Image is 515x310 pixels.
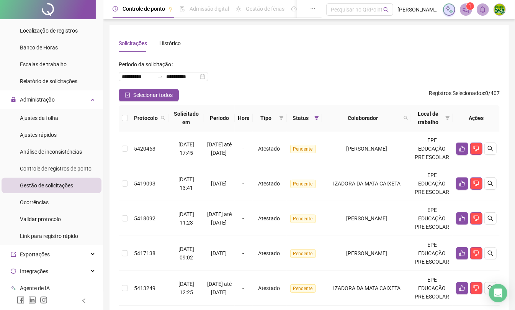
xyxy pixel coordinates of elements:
span: Colaborador [325,114,401,122]
th: Hora [235,105,253,131]
span: Pendente [290,249,316,258]
span: search [404,116,408,120]
div: Open Intercom Messenger [489,284,507,302]
span: pushpin [168,7,173,11]
span: dislike [473,180,479,187]
span: Ajustes da folha [20,115,58,121]
span: Ocorrências [20,199,49,205]
span: Registros Selecionados [429,90,484,96]
span: IZADORA DA MATA CAIXETA [333,285,401,291]
td: EPE EDUCAÇÃO PRE ESCOLAR [411,131,453,166]
span: Selecionar todos [133,91,173,99]
button: Selecionar todos [119,89,179,101]
span: search [487,285,494,291]
span: [PERSON_NAME] [346,146,387,152]
span: Status [290,114,311,122]
span: - [242,146,244,152]
span: like [459,285,465,291]
span: search [487,215,494,221]
span: [DATE] 09:02 [178,246,194,261]
span: Pendente [290,215,316,223]
span: Gestão de férias [246,6,284,12]
span: filter [279,116,284,120]
span: Controle de ponto [123,6,165,12]
span: Local de trabalho [414,110,442,126]
div: Histórico [159,39,181,48]
span: [DATE] até [DATE] [207,141,232,156]
span: file-done [180,6,185,11]
span: dislike [473,146,479,152]
span: [DATE] até [DATE] [207,281,232,295]
span: dislike [473,215,479,221]
span: dislike [473,285,479,291]
td: EPE EDUCAÇÃO PRE ESCOLAR [411,166,453,201]
span: bell [479,6,486,13]
span: 5417138 [134,250,155,256]
span: - [242,285,244,291]
span: 5420463 [134,146,155,152]
span: 5418092 [134,215,155,221]
span: ellipsis [310,6,316,11]
span: like [459,146,465,152]
span: search [161,116,165,120]
span: swap-right [157,74,163,80]
span: [DATE] [211,250,227,256]
span: facebook [17,296,25,304]
span: to [157,74,163,80]
span: [PERSON_NAME] - ESCOLA DNA [398,5,438,14]
span: sync [11,269,16,274]
span: Exportações [20,251,50,258]
span: 5413249 [134,285,155,291]
span: Localização de registros [20,28,78,34]
span: IZADORA DA MATA CAIXETA [333,180,401,187]
span: like [459,180,465,187]
span: search [487,146,494,152]
div: Solicitações [119,39,147,48]
span: Atestado [258,215,280,221]
span: dislike [473,250,479,256]
span: Gestão de solicitações [20,182,73,189]
span: Ajustes rápidos [20,132,57,138]
span: Atestado [258,146,280,152]
span: sun [236,6,241,11]
span: Escalas de trabalho [20,61,67,67]
span: linkedin [28,296,36,304]
img: 65556 [494,4,505,15]
span: Admissão digital [190,6,229,12]
span: notification [463,6,469,13]
span: [DATE] 17:45 [178,141,194,156]
img: sparkle-icon.fc2bf0ac1784a2077858766a79e2daf3.svg [445,5,453,14]
div: Ações [456,114,497,122]
label: Período da solicitação [119,58,176,71]
span: instagram [40,296,47,304]
span: like [459,215,465,221]
span: Relatório de solicitações [20,78,77,84]
td: EPE EDUCAÇÃO PRE ESCOLAR [411,201,453,236]
span: check-square [125,92,130,98]
span: - [242,215,244,221]
span: [PERSON_NAME] [346,250,387,256]
span: [DATE] até [DATE] [207,211,232,226]
span: lock [11,97,16,102]
span: : 0 / 407 [429,89,500,101]
span: Link para registro rápido [20,233,78,239]
span: Protocolo [134,114,158,122]
span: Administração [20,97,55,103]
span: clock-circle [113,6,118,11]
span: filter [314,116,319,120]
span: Pendente [290,180,316,188]
span: 5419093 [134,180,155,187]
span: [DATE] 11:23 [178,211,194,226]
span: filter [445,116,450,120]
span: filter [278,112,285,124]
span: export [11,252,16,257]
span: Atestado [258,285,280,291]
td: EPE EDUCAÇÃO PRE ESCOLAR [411,236,453,271]
td: EPE EDUCAÇÃO PRE ESCOLAR [411,271,453,306]
span: [DATE] 12:25 [178,281,194,295]
span: search [383,7,389,13]
th: Solicitado em [168,105,204,131]
span: Agente de IA [20,285,50,291]
span: like [459,250,465,256]
span: search [159,112,167,124]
